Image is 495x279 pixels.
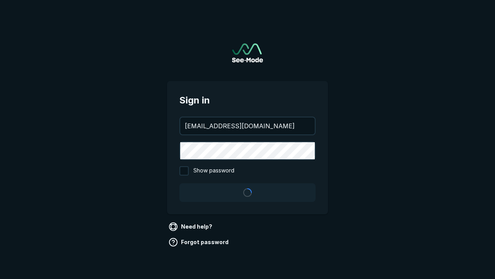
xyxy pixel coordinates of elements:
img: See-Mode Logo [232,43,263,62]
span: Sign in [179,93,316,107]
input: your@email.com [180,117,315,134]
a: Need help? [167,220,215,233]
a: Go to sign in [232,43,263,62]
a: Forgot password [167,236,232,248]
span: Show password [193,166,234,176]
